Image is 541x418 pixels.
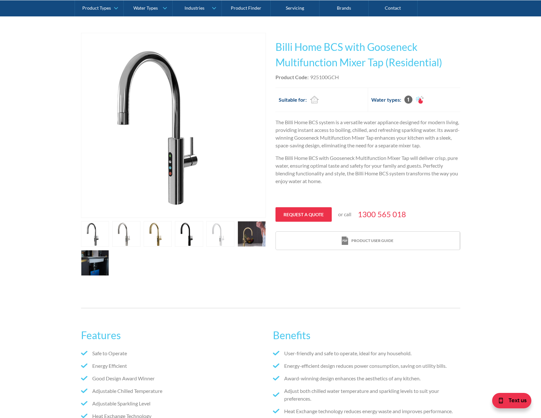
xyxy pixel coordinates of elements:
[275,118,460,149] p: The Billi Home BCS system is a versatile water appliance designed for modern living, providing in...
[273,387,460,403] li: Adjust both chilled water temperature and sparkling levels to suit your preferences.
[81,362,268,370] li: Energy Efficient
[81,375,268,382] li: Good Design Award Winner
[371,96,401,104] h2: Water types:
[175,221,203,247] a: open lightbox
[275,190,460,198] p: ‍
[81,349,268,357] li: Safe to Operate
[275,39,460,70] h1: Billi Home BCS with Gooseneck Multifunction Mixer Tap (Residential)
[273,349,460,357] li: User-friendly and safe to operate, ideal for any household.
[81,387,268,395] li: Adjustable Chilled Temperature
[275,207,332,222] a: Request a quote
[342,237,348,245] img: print icon
[81,33,266,218] a: open lightbox
[273,407,460,415] li: Heat Exchange technology reduces energy waste and improves performance.
[81,250,109,276] a: open lightbox
[133,5,158,11] div: Water Types
[477,386,541,418] iframe: podium webchat widget bubble
[81,400,268,407] li: Adjustable Sparkling Level
[273,362,460,370] li: Energy-efficient design reduces power consumption, saving on utility bills.
[279,96,307,104] h2: Suitable for:
[276,232,460,250] a: print iconProduct user guide
[338,210,351,218] p: or call
[275,154,460,185] p: The Billi Home BCS with Gooseneck Multifunction Mixer Tap will deliver crisp, pure water, ensurin...
[112,221,140,247] a: open lightbox
[81,328,268,343] h2: Features
[81,221,109,247] a: open lightbox
[185,5,204,11] div: Industries
[273,375,460,382] li: Award-winning design enhances the aesthetics of any kitchen.
[275,74,309,80] strong: Product Code:
[82,5,111,11] div: Product Types
[206,221,235,247] a: open lightbox
[310,73,339,81] div: 925100GCH
[238,221,266,247] a: open lightbox
[273,328,460,343] h2: Benefits
[81,33,266,218] img: Billi Home BCS with Gooseneck Multifunction Mixer Tap + Hot & Cold Mains (Residential)
[358,209,406,220] a: 1300 565 018
[351,238,393,244] div: Product user guide
[144,221,172,247] a: open lightbox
